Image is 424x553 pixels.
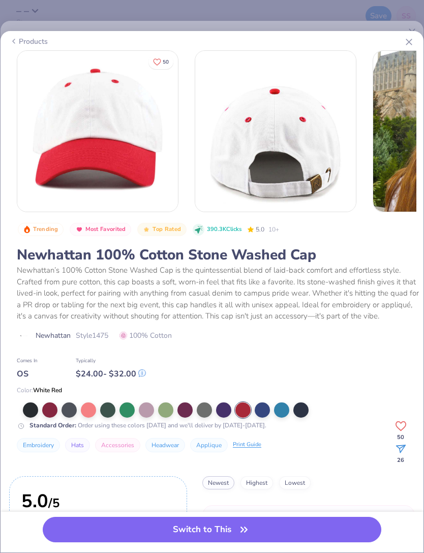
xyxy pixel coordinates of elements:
span: Most Favorited [85,226,126,232]
button: Embroidery [17,438,60,452]
strong: Standard Order : [29,421,76,429]
span: 26 [397,456,404,465]
button: Like [395,418,406,443]
img: Trending sort [23,225,31,234]
div: Print Guide [233,441,261,449]
img: Back [195,51,356,212]
span: 5.0 [21,489,48,514]
div: Color: [17,386,422,395]
img: Most Favorited sort [75,225,83,234]
span: Top Rated [153,226,181,232]
span: / 5 [48,495,59,511]
button: Badge Button [137,223,186,236]
span: 5.0 [256,225,264,234]
span: 100% Cotton [119,330,172,341]
div: $ 24.00 - $ 32.00 [76,368,146,381]
button: Applique [190,438,228,452]
button: Badge Button [18,223,64,236]
span: White Red [33,386,62,394]
button: newest [202,476,234,489]
button: Headwear [145,438,185,452]
button: highest [240,476,273,489]
div: Comes In [17,357,38,365]
img: Top Rated sort [142,225,150,234]
div: Order using these colors [DATE] and we'll deliver by [DATE]-[DATE]. [29,421,266,430]
span: Newhattan [36,330,71,341]
span: 50 [397,435,404,440]
div: OS [17,368,38,381]
img: brand logo [17,332,31,340]
span: 50 [163,59,169,64]
button: lowest [279,476,311,489]
div: Newhattan 100% Cotton Stone Washed Cap [17,245,422,265]
button: Hats [65,438,90,452]
span: Trending [33,226,58,232]
span: 390.3K Clicks [207,225,241,234]
div: Typically [76,357,146,365]
button: Badge Button [70,223,131,236]
button: Like [148,54,173,69]
div: Newhattan’s 100% Cotton Stone Washed Cap is the quintessential blend of laid-back comfort and eff... [17,265,422,322]
span: 10+ [268,225,279,234]
img: Front [17,51,178,212]
span: Style 1475 [76,330,108,341]
button: Accessories [95,438,140,452]
div: Products [10,36,48,47]
button: share [395,443,406,465]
